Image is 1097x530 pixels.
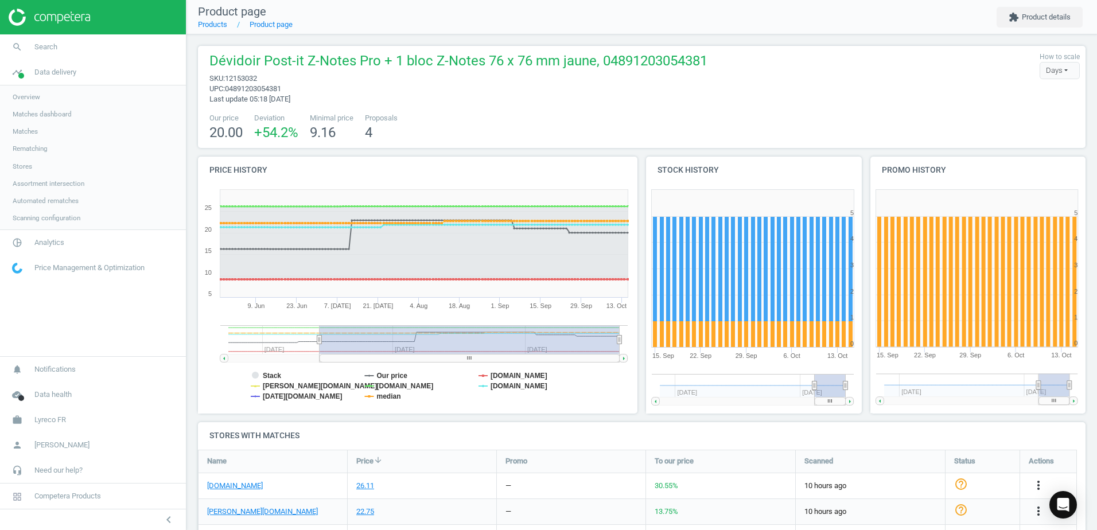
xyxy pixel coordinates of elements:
span: Actions [1029,456,1054,466]
tspan: 15. Sep [652,352,674,359]
tspan: 6. Oct [1007,352,1024,359]
a: Product page [250,20,293,29]
span: Search [34,42,57,52]
text: 3 [850,262,854,268]
span: Proposals [365,113,398,123]
tspan: 13. Oct [1051,352,1071,359]
text: 2 [850,288,854,295]
i: arrow_downward [374,455,383,465]
text: 5 [208,290,212,297]
span: Price Management & Optimization [34,263,145,273]
tspan: [DOMAIN_NAME] [491,372,547,380]
span: 4 [365,124,372,141]
span: Status [954,456,975,466]
text: 1 [850,314,854,321]
span: Dévidoir Post-it Z-Notes Pro + 1 bloc Z-Notes 76 x 76 mm jaune, 04891203054381 [209,52,707,73]
tspan: 22. Sep [690,352,711,359]
span: Need our help? [34,465,83,476]
tspan: 13. Oct [827,352,847,359]
i: more_vert [1032,478,1045,492]
i: extension [1009,12,1019,22]
div: — [505,481,511,491]
span: Overview [13,92,40,102]
text: 20 [205,226,212,233]
span: +54.2 % [254,124,298,141]
i: notifications [6,358,28,380]
span: Scanning configuration [13,213,80,223]
a: Products [198,20,227,29]
text: 5 [1074,209,1077,216]
text: 0 [850,340,854,347]
span: Price [356,456,374,466]
span: Stores [13,162,32,171]
i: timeline [6,61,28,83]
span: Notifications [34,364,76,375]
span: 12153032 [225,74,257,83]
span: 10 hours ago [804,506,936,517]
button: extensionProduct details [997,7,1083,28]
text: 3 [1074,262,1077,268]
span: 13.75 % [655,507,678,516]
tspan: [DOMAIN_NAME] [491,382,547,390]
button: more_vert [1032,478,1045,493]
tspan: median [376,392,400,400]
span: Name [207,456,227,466]
span: Competera Products [34,491,101,501]
i: more_vert [1032,504,1045,518]
div: Open Intercom Messenger [1049,491,1077,519]
span: Rematching [13,144,48,153]
button: more_vert [1032,504,1045,519]
h4: Stores with matches [198,422,1086,449]
text: 0 [1074,340,1077,347]
text: 10 [205,269,212,276]
span: Matches [13,127,38,136]
span: Deviation [254,113,298,123]
span: [PERSON_NAME] [34,440,90,450]
span: 04891203054381 [225,84,281,93]
span: Matches dashboard [13,110,72,119]
label: How to scale [1040,52,1080,62]
tspan: Stack [263,372,281,380]
span: Data health [34,389,72,400]
button: chevron_left [154,512,183,527]
i: headset_mic [6,459,28,481]
text: 15 [205,247,212,254]
span: To our price [655,456,694,466]
i: pie_chart_outlined [6,232,28,254]
text: 2 [1074,288,1077,295]
tspan: 18. Aug [449,302,470,309]
span: Assortment intersection [13,179,84,188]
a: [PERSON_NAME][DOMAIN_NAME] [207,506,318,517]
tspan: 9. Jun [247,302,264,309]
span: 20.00 [209,124,243,141]
tspan: 7. [DATE] [324,302,351,309]
span: Automated rematches [13,196,79,205]
div: 22.75 [356,506,374,517]
tspan: 29. Sep [959,352,981,359]
tspan: 21. [DATE] [363,302,393,309]
tspan: 15. Sep [530,302,551,309]
tspan: 22. Sep [914,352,936,359]
span: Data delivery [34,67,76,77]
tspan: 1. Sep [491,302,509,309]
span: Analytics [34,237,64,248]
text: 5 [850,209,854,216]
i: work [6,409,28,431]
tspan: [DATE][DOMAIN_NAME] [263,392,342,400]
tspan: 6. Oct [783,352,800,359]
tspan: 4. Aug [410,302,427,309]
div: 26.11 [356,481,374,491]
i: cloud_done [6,384,28,406]
span: sku : [209,74,225,83]
div: Days [1040,62,1080,79]
span: Lyreco FR [34,415,66,425]
img: wGWNvw8QSZomAAAAABJRU5ErkJggg== [12,263,22,274]
tspan: 23. Jun [286,302,307,309]
tspan: 15. Sep [877,352,898,359]
tspan: [PERSON_NAME][DOMAIN_NAME] [263,382,377,390]
span: Product page [198,5,266,18]
span: Promo [505,456,527,466]
div: — [505,506,511,517]
tspan: 29. Sep [570,302,592,309]
span: 9.16 [310,124,336,141]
